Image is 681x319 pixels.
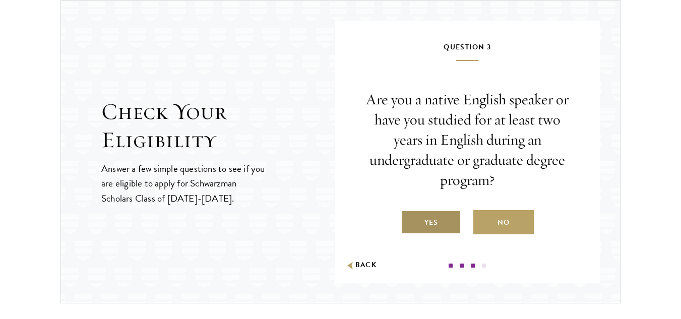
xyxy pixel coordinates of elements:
[365,41,570,61] h5: Question 3
[345,260,377,271] button: Back
[365,90,570,190] p: Are you a native English speaker or have you studied for at least two years in English during an ...
[473,210,534,234] label: No
[101,161,266,205] p: Answer a few simple questions to see if you are eligible to apply for Schwarzman Scholars Class o...
[101,98,335,154] h2: Check Your Eligibility
[401,210,461,234] label: Yes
